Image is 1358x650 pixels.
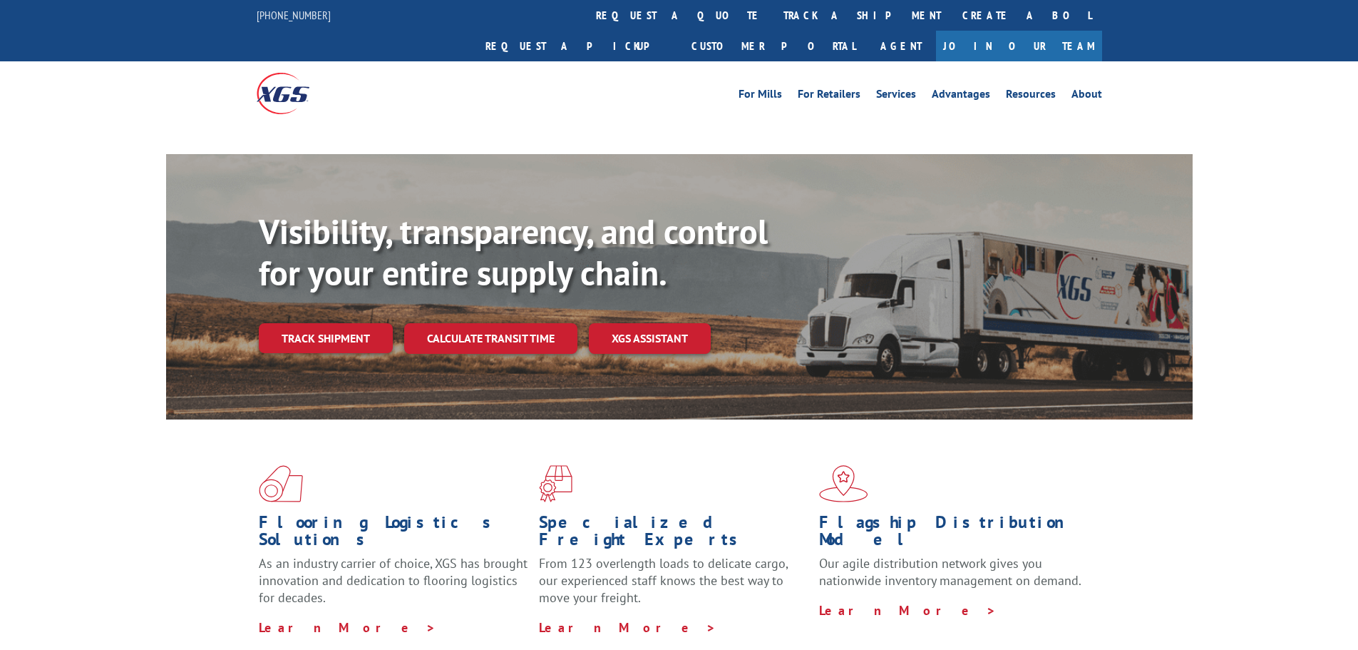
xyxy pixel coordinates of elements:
[259,555,528,606] span: As an industry carrier of choice, XGS has brought innovation and dedication to flooring logistics...
[539,555,808,619] p: From 123 overlength loads to delicate cargo, our experienced staff knows the best way to move you...
[589,323,711,354] a: XGS ASSISTANT
[1071,88,1102,104] a: About
[819,602,997,619] a: Learn More >
[259,514,528,555] h1: Flooring Logistics Solutions
[819,465,868,502] img: xgs-icon-flagship-distribution-model-red
[539,465,572,502] img: xgs-icon-focused-on-flooring-red
[739,88,782,104] a: For Mills
[259,465,303,502] img: xgs-icon-total-supply-chain-intelligence-red
[259,619,436,636] a: Learn More >
[876,88,916,104] a: Services
[475,31,681,61] a: Request a pickup
[936,31,1102,61] a: Join Our Team
[819,555,1081,589] span: Our agile distribution network gives you nationwide inventory management on demand.
[539,514,808,555] h1: Specialized Freight Experts
[539,619,716,636] a: Learn More >
[259,323,393,353] a: Track shipment
[819,514,1089,555] h1: Flagship Distribution Model
[798,88,860,104] a: For Retailers
[259,209,768,295] b: Visibility, transparency, and control for your entire supply chain.
[932,88,990,104] a: Advantages
[681,31,866,61] a: Customer Portal
[866,31,936,61] a: Agent
[404,323,577,354] a: Calculate transit time
[257,8,331,22] a: [PHONE_NUMBER]
[1006,88,1056,104] a: Resources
